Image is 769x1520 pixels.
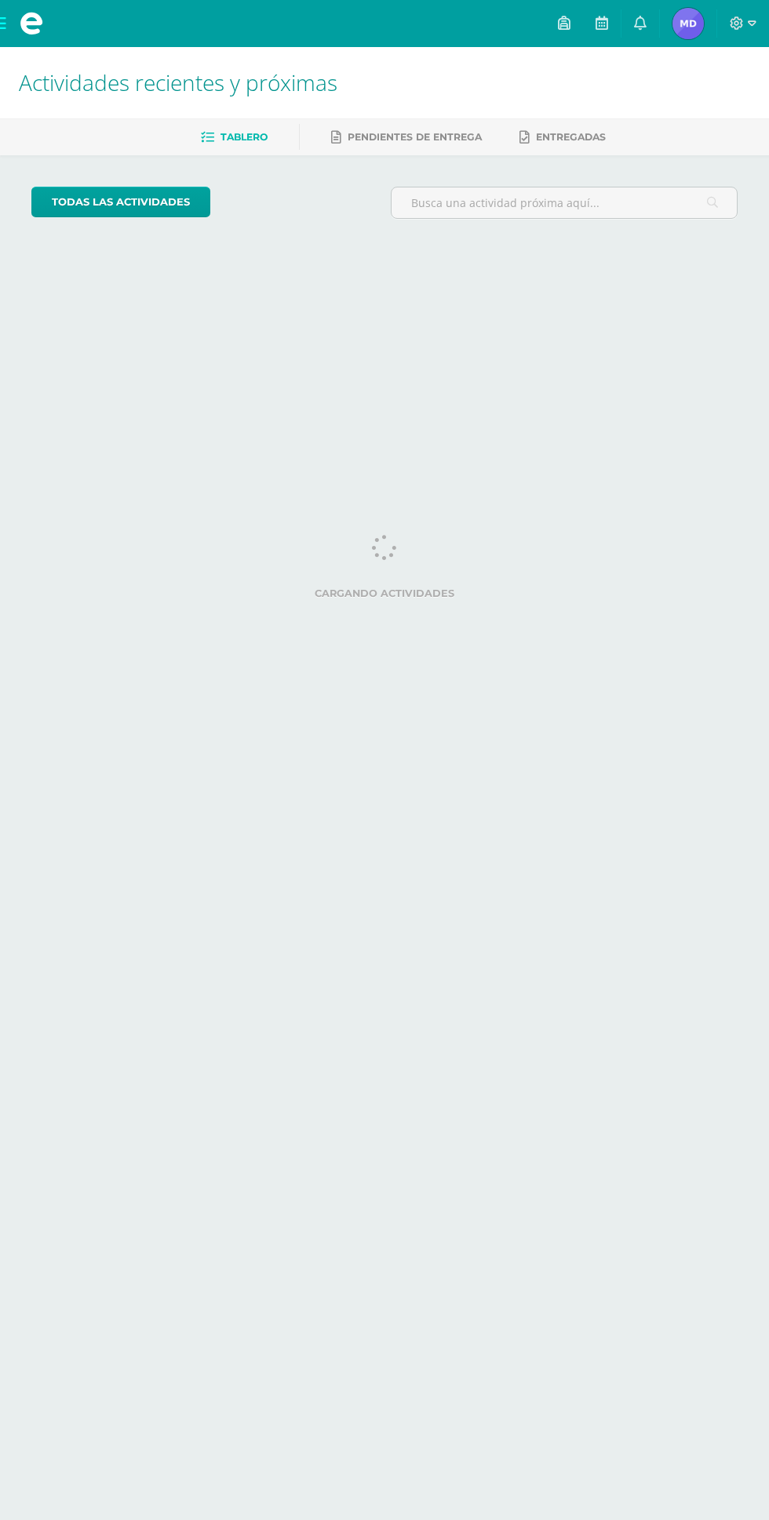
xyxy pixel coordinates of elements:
[392,187,737,218] input: Busca una actividad próxima aquí...
[672,8,704,39] img: 63a955e32fd5c33352eeade8b2ebbb62.png
[348,131,482,143] span: Pendientes de entrega
[19,67,337,97] span: Actividades recientes y próximas
[31,187,210,217] a: todas las Actividades
[201,125,268,150] a: Tablero
[331,125,482,150] a: Pendientes de entrega
[220,131,268,143] span: Tablero
[519,125,606,150] a: Entregadas
[536,131,606,143] span: Entregadas
[31,587,738,599] label: Cargando actividades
